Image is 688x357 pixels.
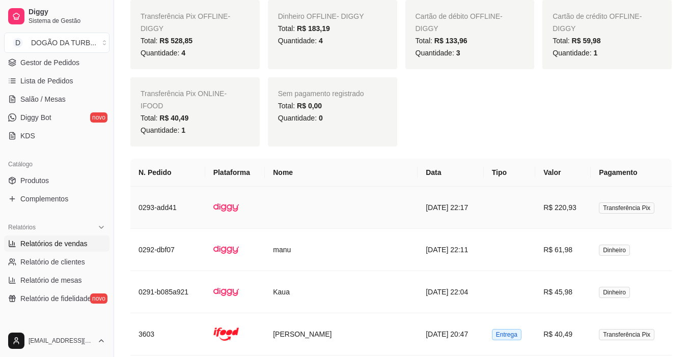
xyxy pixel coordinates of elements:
[553,12,642,33] span: Cartão de crédito OFFLINE - DIGGY
[416,12,503,33] span: Cartão de débito OFFLINE - DIGGY
[599,329,654,340] span: Transferência Pix
[8,223,36,231] span: Relatórios
[130,187,205,229] td: 0293-add41
[159,114,188,122] span: R$ 40,49
[4,54,109,71] a: Gestor de Pedidos
[265,159,418,187] th: Nome
[31,38,96,48] div: DOGÃO DA TURB ...
[181,126,185,134] span: 1
[130,229,205,271] td: 0292-dbf07
[535,313,591,355] td: R$ 40,49
[265,313,418,355] td: [PERSON_NAME]
[20,293,91,304] span: Relatório de fidelidade
[4,172,109,189] a: Produtos
[591,159,672,187] th: Pagamento
[141,126,185,134] span: Quantidade:
[4,191,109,207] a: Complementos
[484,159,535,187] th: Tipo
[278,37,323,45] span: Quantidade:
[4,4,109,28] a: DiggySistema de Gestão
[141,49,185,57] span: Quantidade:
[20,175,49,186] span: Produtos
[297,24,330,33] span: R$ 183,19
[20,275,82,285] span: Relatório de mesas
[4,33,109,53] button: Select a team
[20,239,88,249] span: Relatórios de vendas
[416,37,467,45] span: Total:
[418,271,484,313] td: [DATE] 22:04
[4,128,109,144] a: KDS
[535,187,591,229] td: R$ 220,93
[4,319,109,335] div: Gerenciar
[319,114,323,122] span: 0
[20,57,79,68] span: Gestor de Pedidos
[418,159,484,187] th: Data
[4,156,109,172] div: Catálogo
[181,49,185,57] span: 4
[456,49,460,57] span: 3
[29,337,93,345] span: [EMAIL_ADDRESS][DOMAIN_NAME]
[265,271,418,313] td: Kaua
[265,229,418,271] td: manu
[4,329,109,353] button: [EMAIL_ADDRESS][DOMAIN_NAME]
[20,194,68,204] span: Complementos
[141,90,227,110] span: Transferência Pix ONLINE - IFOOD
[599,287,630,298] span: Dinheiro
[278,90,364,98] span: Sem pagamento registrado
[205,159,265,187] th: Plataforma
[599,202,654,214] span: Transferência Pix
[4,272,109,288] a: Relatório de mesas
[213,195,239,220] img: diggy
[213,321,239,347] img: ifood
[141,114,188,122] span: Total:
[29,8,105,17] span: Diggy
[434,37,467,45] span: R$ 133,96
[4,254,109,270] a: Relatório de clientes
[159,37,192,45] span: R$ 528,85
[4,290,109,307] a: Relatório de fidelidadenovo
[20,94,66,104] span: Salão / Mesas
[29,17,105,25] span: Sistema de Gestão
[278,24,330,33] span: Total:
[553,37,600,45] span: Total:
[319,37,323,45] span: 4
[492,329,521,340] span: Entrega
[535,159,591,187] th: Valor
[593,49,597,57] span: 1
[4,109,109,126] a: Diggy Botnovo
[141,37,192,45] span: Total:
[141,12,230,33] span: Transferência Pix OFFLINE - DIGGY
[278,114,323,122] span: Quantidade:
[416,49,460,57] span: Quantidade:
[553,49,597,57] span: Quantidade:
[20,131,35,141] span: KDS
[130,159,205,187] th: N. Pedido
[13,38,23,48] span: D
[213,279,239,305] img: diggy
[278,102,322,110] span: Total:
[130,313,205,355] td: 3603
[418,187,484,229] td: [DATE] 22:17
[535,229,591,271] td: R$ 61,98
[297,102,322,110] span: R$ 0,00
[213,237,239,262] img: diggy
[572,37,601,45] span: R$ 59,98
[4,73,109,89] a: Lista de Pedidos
[20,112,51,123] span: Diggy Bot
[535,271,591,313] td: R$ 45,98
[4,91,109,107] a: Salão / Mesas
[130,271,205,313] td: 0291-b085a921
[418,229,484,271] td: [DATE] 22:11
[418,313,484,355] td: [DATE] 20:47
[599,245,630,256] span: Dinheiro
[4,235,109,252] a: Relatórios de vendas
[20,257,85,267] span: Relatório de clientes
[278,12,364,20] span: Dinheiro OFFLINE - DIGGY
[20,76,73,86] span: Lista de Pedidos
